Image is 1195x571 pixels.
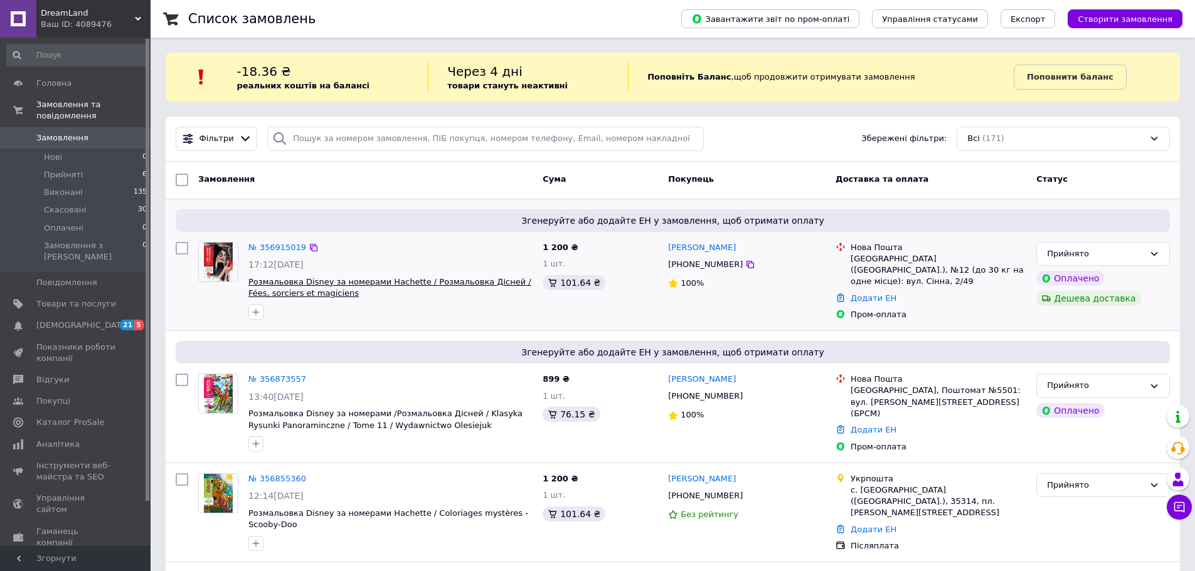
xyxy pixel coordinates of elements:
[1036,403,1104,418] div: Оплачено
[36,396,70,407] span: Покупці
[44,152,62,163] span: Нові
[36,526,116,548] span: Гаманець компанії
[543,174,566,184] span: Cума
[181,214,1165,227] span: Згенеруйте або додайте ЕН у замовлення, щоб отримати оплату
[134,320,144,330] span: 5
[666,488,745,504] div: [PHONE_NUMBER]
[36,342,116,364] span: Показники роботи компанії
[1036,291,1140,306] div: Дешева доставка
[851,540,1026,552] div: Післяплата
[192,68,211,86] img: :exclamation:
[248,392,304,402] span: 13:40[DATE]
[267,127,704,151] input: Пошук за номером замовлення, ПІБ покупця, номером телефону, Email, номером накладної
[666,256,745,273] div: [PHONE_NUMBER]
[142,152,147,163] span: 0
[41,8,135,19] span: DreamLand
[142,169,147,181] span: 6
[681,410,704,419] span: 100%
[851,485,1026,519] div: с. [GEOGRAPHIC_DATA] ([GEOGRAPHIC_DATA].), 35314, пл. [PERSON_NAME][STREET_ADDRESS]
[851,242,1026,253] div: Нова Пошта
[142,240,147,263] span: 0
[44,223,83,234] span: Оплачені
[181,346,1165,359] span: Згенеруйте або додайте ЕН у замовлення, щоб отримати оплату
[543,490,565,500] span: 1 шт.
[36,298,116,310] span: Товари та послуги
[982,134,1004,143] span: (171)
[543,474,578,483] span: 1 200 ₴
[204,243,233,281] img: Фото товару
[967,133,980,145] span: Всі
[204,474,232,513] img: Фото товару
[851,293,896,303] a: Додати ЕН
[199,133,234,145] span: Фільтри
[1047,479,1144,492] div: Прийнято
[851,385,1026,419] div: [GEOGRAPHIC_DATA], Поштомат №5501: вул. [PERSON_NAME][STREET_ADDRESS] (БРСМ)
[204,374,232,413] img: Фото товару
[1027,72,1113,81] b: Поповнити баланс
[248,259,304,270] span: 17:12[DATE]
[668,473,736,485] a: [PERSON_NAME]
[36,460,116,483] span: Інструменти веб-майстра та SEO
[691,13,849,24] span: Завантажити звіт по пром-оплаті
[248,374,306,384] a: № 356873557
[198,374,238,414] a: Фото товару
[36,374,69,385] span: Відгуки
[44,240,142,263] span: Замовлення з [PERSON_NAME]
[44,169,83,181] span: Прийняті
[668,242,736,254] a: [PERSON_NAME]
[142,223,147,234] span: 0
[851,441,1026,453] div: Пром-оплата
[134,187,147,198] span: 135
[36,99,151,122] span: Замовлення та повідомлення
[36,439,80,450] span: Аналітика
[138,204,147,216] span: 30
[198,174,255,184] span: Замовлення
[36,320,129,331] span: [DEMOGRAPHIC_DATA]
[1036,271,1104,286] div: Оплачено
[681,510,738,519] span: Без рейтингу
[543,259,565,268] span: 1 шт.
[543,407,600,422] div: 76.15 ₴
[1047,379,1144,392] div: Прийнято
[248,491,304,501] span: 12:14[DATE]
[248,243,306,252] a: № 356915019
[1047,248,1144,261] div: Прийнято
[681,278,704,288] span: 100%
[543,374,570,384] span: 899 ₴
[668,374,736,385] a: [PERSON_NAME]
[41,19,151,30] div: Ваш ID: 4089476
[1078,14,1172,24] span: Створити замовлення
[681,9,859,28] button: Завантажити звіт по пром-оплаті
[198,473,238,513] a: Фото товару
[36,493,116,515] span: Управління сайтом
[543,391,565,401] span: 1 шт.
[6,44,148,66] input: Пошук
[248,508,528,530] a: Розмальовка Disney за номерами Hachette / Coloriages mystères - Scooby-Doo
[44,204,87,216] span: Скасовані
[36,417,104,428] span: Каталог ProSale
[198,242,238,282] a: Фото товару
[1001,9,1056,28] button: Експорт
[237,81,370,90] b: реальних коштів на балансі
[647,72,731,81] b: Поповніть Баланс
[851,253,1026,288] div: [GEOGRAPHIC_DATA] ([GEOGRAPHIC_DATA].), №12 (до 30 кг на одне місце): вул. Сінна, 2/49
[1014,65,1127,90] a: Поповнити баланс
[120,320,134,330] span: 21
[851,374,1026,385] div: Нова Пошта
[248,409,523,430] a: Розмальовка Disney за номерами /Розмальовка Дісней / Klasyka Rysunki Panoraminczne / Tome 11 / Wy...
[872,9,988,28] button: Управління статусами
[1011,14,1046,24] span: Експорт
[882,14,978,24] span: Управління статусами
[666,388,745,404] div: [PHONE_NUMBER]
[248,277,531,298] a: Розмальовка Disney за номерами Hachette / Розмальовка Дісней / Fées, sorciers et magiciens
[1068,9,1182,28] button: Створити замовлення
[543,275,605,290] div: 101.64 ₴
[836,174,928,184] span: Доставка та оплата
[1055,14,1182,23] a: Створити замовлення
[36,78,72,89] span: Головна
[447,81,568,90] b: товари стануть неактивні
[543,506,605,521] div: 101.64 ₴
[543,243,578,252] span: 1 200 ₴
